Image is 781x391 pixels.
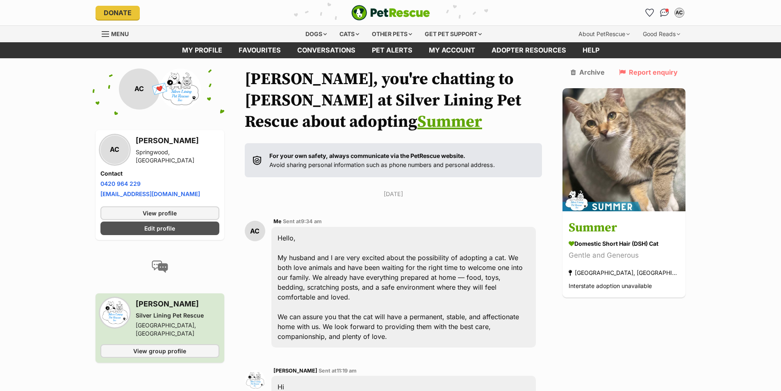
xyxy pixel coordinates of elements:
a: Conversations [658,6,671,19]
div: AC [675,9,683,17]
a: My account [421,42,483,58]
a: Summer [417,112,482,132]
div: AC [119,69,160,110]
h3: Summer [569,219,679,237]
span: 11:19 am [337,368,357,374]
a: 0420 964 229 [100,180,141,187]
a: [EMAIL_ADDRESS][DOMAIN_NAME] [100,190,200,197]
div: Springwood, [GEOGRAPHIC_DATA] [136,148,219,165]
p: Avoid sharing personal information such as phone numbers and personal address. [269,151,495,169]
img: Summer [562,88,685,211]
a: My profile [174,42,230,58]
span: Interstate adoption unavailable [569,282,652,289]
a: Pet alerts [364,42,421,58]
span: Me [273,218,282,224]
a: Favourites [643,6,656,19]
img: logo-e224e6f780fb5917bec1dbf3a21bbac754714ae5b6737aabdf751b685950b380.svg [351,5,430,21]
span: 💌 [150,80,169,98]
div: AC [245,221,265,241]
div: Dogs [300,26,332,42]
div: [GEOGRAPHIC_DATA], [GEOGRAPHIC_DATA] [136,321,219,338]
span: Sent at [283,218,322,224]
span: Edit profile [144,224,175,233]
a: Adopter resources [483,42,574,58]
div: [GEOGRAPHIC_DATA], [GEOGRAPHIC_DATA] [569,267,679,278]
ul: Account quick links [643,6,686,19]
a: Help [574,42,608,58]
a: PetRescue [351,5,430,21]
a: View profile [100,206,219,220]
p: [DATE] [245,190,542,198]
span: View profile [143,209,177,217]
div: Good Reads [637,26,686,42]
span: Sent at [319,368,357,374]
img: Silver Lining Pet Rescue profile pic [100,298,129,327]
a: Donate [96,6,140,20]
a: Report enquiry [619,69,678,76]
div: Silver Lining Pet Rescue [136,311,219,320]
a: Favourites [230,42,289,58]
a: Edit profile [100,222,219,235]
span: [PERSON_NAME] [273,368,317,374]
div: Domestic Short Hair (DSH) Cat [569,239,679,248]
a: conversations [289,42,364,58]
a: Archive [571,69,605,76]
div: Other pets [366,26,418,42]
span: Menu [111,30,129,37]
div: Cats [334,26,365,42]
img: Silver Lining Pet Rescue profile pic [160,69,201,110]
a: Menu [102,26,134,41]
strong: For your own safety, always communicate via the PetRescue website. [269,152,465,159]
img: chat-41dd97257d64d25036548639549fe6c8038ab92f7586957e7f3b1b290dea8141.svg [660,9,669,17]
h1: [PERSON_NAME], you're chatting to [PERSON_NAME] at Silver Lining Pet Rescue about adopting [245,69,542,133]
img: Kylie Joyce profile pic [245,370,265,391]
div: AC [100,135,129,164]
div: Hello, My husband and I are very excited about the possibility of adopting a cat. We both love an... [271,227,536,348]
div: About PetRescue [573,26,635,42]
span: View group profile [133,347,186,355]
span: 9:34 am [301,218,322,224]
h3: [PERSON_NAME] [136,298,219,310]
div: Get pet support [419,26,487,42]
h4: Contact [100,169,219,178]
div: Gentle and Generous [569,250,679,261]
img: conversation-icon-4a6f8262b818ee0b60e3300018af0b2d0b884aa5de6e9bcb8d3d4eeb1a70a7c4.svg [152,261,168,273]
a: View group profile [100,344,219,358]
button: My account [673,6,686,19]
a: Summer Domestic Short Hair (DSH) Cat Gentle and Generous [GEOGRAPHIC_DATA], [GEOGRAPHIC_DATA] Int... [562,213,685,297]
h3: [PERSON_NAME] [136,135,219,146]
